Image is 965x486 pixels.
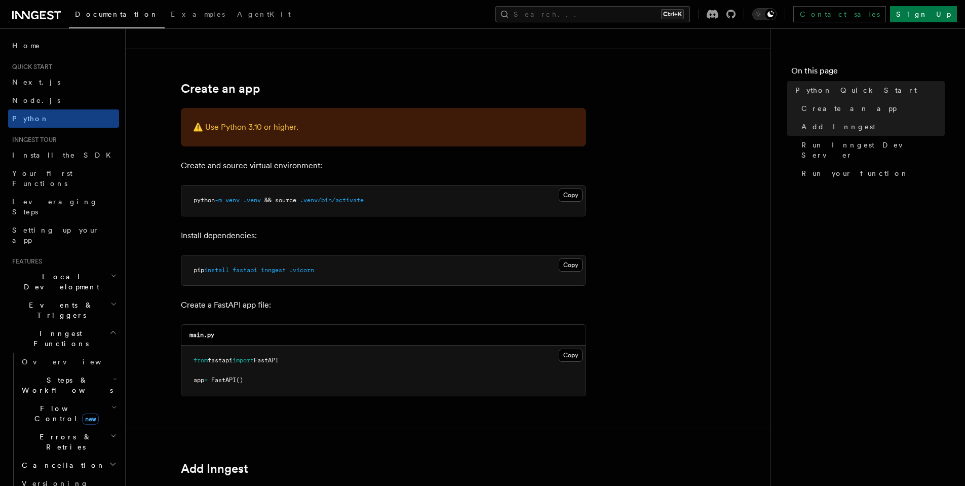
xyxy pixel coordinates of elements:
a: Run Inngest Dev Server [797,136,945,164]
span: Inngest tour [8,136,57,144]
p: Create a FastAPI app file: [181,298,586,312]
span: Events & Triggers [8,300,110,320]
a: Setting up your app [8,221,119,249]
p: Install dependencies: [181,229,586,243]
span: Node.js [12,96,60,104]
a: Run your function [797,164,945,182]
span: Python Quick Start [795,85,917,95]
span: inngest [261,267,286,274]
a: Node.js [8,91,119,109]
a: Create an app [181,82,260,96]
span: new [82,414,99,425]
span: Install the SDK [12,151,117,159]
span: import [233,357,254,364]
span: Home [12,41,41,51]
button: Copy [559,349,583,362]
a: Sign Up [890,6,957,22]
span: uvicorn [289,267,314,274]
a: Python [8,109,119,128]
a: Leveraging Steps [8,193,119,221]
span: Local Development [8,272,110,292]
button: Steps & Workflows [18,371,119,399]
button: Cancellation [18,456,119,474]
span: && [264,197,272,204]
span: Errors & Retries [18,432,110,452]
button: Events & Triggers [8,296,119,324]
span: source [275,197,296,204]
h4: On this page [791,65,945,81]
kbd: Ctrl+K [661,9,684,19]
span: FastAPI [254,357,279,364]
span: Steps & Workflows [18,375,113,395]
span: Overview [22,358,126,366]
a: Next.js [8,73,119,91]
span: Examples [171,10,225,18]
span: .venv [243,197,261,204]
span: Run Inngest Dev Server [801,140,945,160]
span: Add Inngest [801,122,875,132]
span: Your first Functions [12,169,72,188]
button: Toggle dark mode [752,8,777,20]
span: install [204,267,229,274]
span: Inngest Functions [8,328,109,349]
a: Home [8,36,119,55]
a: Python Quick Start [791,81,945,99]
a: Overview [18,353,119,371]
span: python [194,197,215,204]
span: Cancellation [18,460,105,470]
span: fastapi [233,267,257,274]
a: Add Inngest [181,462,248,476]
button: Copy [559,258,583,272]
p: Create and source virtual environment: [181,159,586,173]
span: AgentKit [237,10,291,18]
span: venv [225,197,240,204]
code: main.py [189,331,214,339]
span: Features [8,257,42,266]
span: pip [194,267,204,274]
span: -m [215,197,222,204]
a: AgentKit [231,3,297,27]
span: fastapi [208,357,233,364]
span: FastAPI [211,377,236,384]
span: Create an app [801,103,897,114]
span: Documentation [75,10,159,18]
span: Python [12,115,49,123]
span: () [236,377,243,384]
span: from [194,357,208,364]
span: Setting up your app [12,226,99,244]
span: = [204,377,208,384]
button: Search...Ctrl+K [495,6,690,22]
span: .venv/bin/activate [300,197,364,204]
a: Documentation [69,3,165,28]
span: Flow Control [18,403,111,424]
span: Run your function [801,168,909,178]
span: Leveraging Steps [12,198,98,216]
a: Examples [165,3,231,27]
button: Inngest Functions [8,324,119,353]
a: Add Inngest [797,118,945,136]
span: Next.js [12,78,60,86]
span: app [194,377,204,384]
a: Create an app [797,99,945,118]
button: Errors & Retries [18,428,119,456]
a: Install the SDK [8,146,119,164]
a: Contact sales [793,6,886,22]
button: Flow Controlnew [18,399,119,428]
button: Local Development [8,268,119,296]
p: ⚠️ Use Python 3.10 or higher. [193,120,574,134]
span: Quick start [8,63,52,71]
button: Copy [559,189,583,202]
a: Your first Functions [8,164,119,193]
